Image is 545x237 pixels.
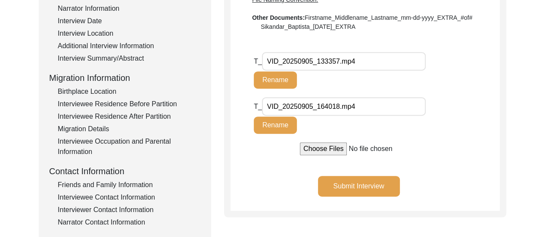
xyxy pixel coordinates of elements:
span: T_ [254,103,262,110]
button: Submit Interview [318,176,400,197]
button: Rename [254,71,297,89]
div: Narrator Contact Information [58,217,201,228]
div: Interviewee Contact Information [58,192,201,203]
div: Migration Information [49,71,201,84]
div: Interviewee Residence After Partition [58,111,201,122]
div: Additional Interview Information [58,41,201,51]
div: Interviewer Contact Information [58,205,201,215]
div: Birthplace Location [58,86,201,97]
div: Interview Date [58,16,201,26]
div: Interview Summary/Abstract [58,53,201,64]
span: T_ [254,58,262,65]
div: Interviewee Occupation and Parental Information [58,136,201,157]
div: Friends and Family Information [58,180,201,190]
div: Interviewee Residence Before Partition [58,99,201,109]
div: Interview Location [58,28,201,39]
div: Narrator Information [58,3,201,14]
b: Other Documents: [252,14,305,21]
div: Migration Details [58,124,201,134]
button: Rename [254,117,297,134]
div: Contact Information [49,165,201,178]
